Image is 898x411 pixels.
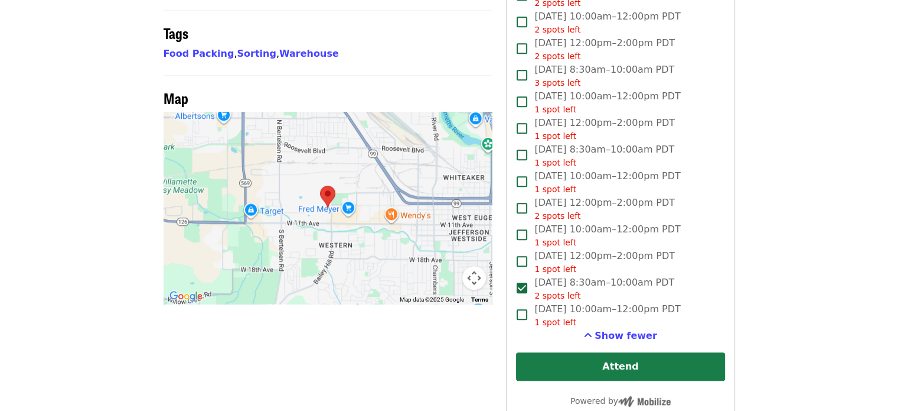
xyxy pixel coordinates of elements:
img: Google [166,289,205,304]
span: 1 spot left [534,158,576,167]
a: Sorting [237,48,276,59]
button: Attend [516,352,724,381]
span: , [164,48,237,59]
span: Map [164,88,188,108]
a: Terms [471,296,488,303]
span: 2 spots left [534,25,580,34]
a: Food Packing [164,48,234,59]
span: 1 spot left [534,238,576,247]
span: , [237,48,279,59]
span: 1 spot left [534,318,576,327]
a: Open this area in Google Maps (opens a new window) [166,289,205,304]
span: Show fewer [595,330,657,341]
span: [DATE] 12:00pm–2:00pm PDT [534,196,675,222]
span: 2 spots left [534,211,580,221]
span: Map data ©2025 Google [400,296,464,303]
span: [DATE] 12:00pm–2:00pm PDT [534,116,675,143]
span: Powered by [570,396,671,406]
span: [DATE] 10:00am–12:00pm PDT [534,169,680,196]
button: Map camera controls [462,266,486,290]
button: See more timeslots [584,329,657,343]
span: [DATE] 8:30am–10:00am PDT [534,143,674,169]
span: 2 spots left [534,51,580,61]
span: [DATE] 10:00am–12:00pm PDT [534,9,680,36]
span: 1 spot left [534,131,576,141]
span: [DATE] 10:00am–12:00pm PDT [534,302,680,329]
span: [DATE] 8:30am–10:00am PDT [534,63,674,89]
img: Powered by Mobilize [618,396,671,407]
span: [DATE] 12:00pm–2:00pm PDT [534,36,675,63]
span: 3 spots left [534,78,580,88]
span: [DATE] 10:00am–12:00pm PDT [534,222,680,249]
span: 1 spot left [534,105,576,114]
span: 2 spots left [534,291,580,300]
span: [DATE] 12:00pm–2:00pm PDT [534,249,675,276]
span: Tags [164,22,188,43]
span: 1 spot left [534,185,576,194]
span: [DATE] 10:00am–12:00pm PDT [534,89,680,116]
a: Warehouse [279,48,339,59]
span: [DATE] 8:30am–10:00am PDT [534,276,674,302]
span: 1 spot left [534,264,576,274]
